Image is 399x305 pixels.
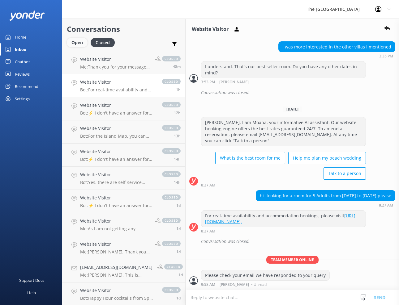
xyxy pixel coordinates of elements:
[162,194,181,200] span: closed
[162,241,181,246] span: closed
[266,256,319,264] span: Team member online
[201,117,366,146] div: [PERSON_NAME], I am Moana, your informative AI assistant. Our website booking engine offers the b...
[80,180,156,185] p: Bot: Yes, there are self-service laundry facilities available with token-operated washing, drying...
[174,133,181,139] span: Sep 21 2025 10:29pm (UTC -10:00) Pacific/Honolulu
[80,272,152,278] p: Me: [PERSON_NAME]. This is [PERSON_NAME] form the reservation. I will send you an email in a few....
[324,167,366,180] button: Talk to a person
[80,194,156,201] h4: Website Visitor
[278,54,395,58] div: Sep 13 2025 05:35pm (UTC -10:00) Pacific/Honolulu
[67,38,88,47] div: Open
[189,236,395,247] div: 2025-09-22T21:16:21.391
[192,25,229,33] h3: Website Visitor
[15,80,38,93] div: Recommend
[176,249,181,254] span: Sep 21 2025 12:50am (UTC -10:00) Pacific/Honolulu
[62,144,185,167] a: Website VisitorBot:⚡ I don't have an answer for that in my knowledge base. Please try and rephras...
[176,226,181,231] span: Sep 21 2025 08:49am (UTC -10:00) Pacific/Honolulu
[178,272,183,278] span: Sep 20 2025 09:23pm (UTC -10:00) Pacific/Honolulu
[62,74,185,97] a: Website VisitorBot:For real-time availability and accommodation bookings, please visit [URL][DOMA...
[15,68,30,80] div: Reviews
[283,107,302,112] span: [DATE]
[162,287,181,293] span: closed
[201,236,395,247] div: Conversation was closed.
[15,56,30,68] div: Chatbot
[80,64,150,70] p: Me: Thank you for your message after checking our booking engine via our website the only room ty...
[174,157,181,162] span: Sep 21 2025 09:56pm (UTC -10:00) Pacific/Honolulu
[62,190,185,213] a: Website VisitorBot:⚡ I don't have an answer for that in my knowledge base. Please try and rephras...
[173,64,181,69] span: Sep 22 2025 11:10am (UTC -10:00) Pacific/Honolulu
[201,283,215,286] strong: 9:58 AM
[256,203,395,207] div: Sep 22 2025 10:27am (UTC -10:00) Pacific/Honolulu
[162,102,181,107] span: closed
[80,79,156,86] h4: Website Visitor
[80,56,150,63] h4: Website Visitor
[201,229,215,233] strong: 8:27 AM
[80,218,150,224] h4: Website Visitor
[201,61,366,78] div: I understand. That's our best seller room. Do you have any other dates in mind?
[15,43,26,56] div: Inbox
[379,203,393,207] strong: 8:27 AM
[164,264,183,269] span: closed
[80,241,150,248] h4: Website Visitor
[80,157,156,162] p: Bot: ⚡ I don't have an answer for that in my knowledge base. Please try and rephrase your questio...
[379,54,393,58] strong: 3:35 PM
[9,10,45,21] img: yonder-white-logo.png
[174,180,181,185] span: Sep 21 2025 09:47pm (UTC -10:00) Pacific/Honolulu
[67,23,181,35] h2: Conversations
[201,80,366,84] div: Sep 13 2025 05:53pm (UTC -10:00) Pacific/Honolulu
[80,148,156,155] h4: Website Visitor
[220,283,249,286] span: [PERSON_NAME]
[162,218,181,223] span: closed
[162,148,181,154] span: closed
[201,229,366,233] div: Sep 22 2025 10:27am (UTC -10:00) Pacific/Honolulu
[80,125,156,132] h4: Website Visitor
[201,87,395,98] div: Conversation was closed.
[215,152,285,164] button: What is the best room for me
[80,171,156,178] h4: Website Visitor
[80,102,156,109] h4: Website Visitor
[201,270,329,281] div: Please check your email we have responded to your query
[279,42,395,52] div: I was more interested in the other villas I mentioned
[27,286,36,299] div: Help
[80,110,156,116] p: Bot: ⚡ I don't have an answer for that in my knowledge base. Please try and rephrase your questio...
[162,79,181,84] span: closed
[189,87,395,98] div: 2025-09-14T06:18:26.446
[62,213,185,236] a: Website VisitorMe:As I am not getting any response, I will now close this chat box. Please feel f...
[80,87,156,93] p: Bot: For real-time availability and accommodation bookings, please visit [URL][DOMAIN_NAME].
[219,80,249,84] span: [PERSON_NAME]
[62,97,185,120] a: Website VisitorBot:⚡ I don't have an answer for that in my knowledge base. Please try and rephras...
[256,190,395,201] div: hi- looking for a room for 5 Adults from [DATE] to [DATE] please
[162,171,181,177] span: closed
[80,203,156,208] p: Bot: ⚡ I don't have an answer for that in my knowledge base. Please try and rephrase your questio...
[67,39,91,46] a: Open
[201,183,215,187] strong: 8:27 AM
[91,39,118,46] a: Closed
[201,211,366,227] div: For real-time availability and accommodation bookings, please visit
[15,31,26,43] div: Home
[80,226,150,232] p: Me: As I am not getting any response, I will now close this chat box. Please feel free to reach o...
[288,152,366,164] button: Help me plan my beach wedding
[162,56,181,61] span: closed
[62,259,185,282] a: [EMAIL_ADDRESS][DOMAIN_NAME]Me:[PERSON_NAME]. This is [PERSON_NAME] form the reservation. I will ...
[80,295,156,301] p: Bot: Happy Hour cocktails from 5pm to 6pm are available at [GEOGRAPHIC_DATA][PERSON_NAME].
[176,203,181,208] span: Sep 21 2025 11:16am (UTC -10:00) Pacific/Honolulu
[15,93,30,105] div: Settings
[62,120,185,144] a: Website VisitorBot:For the Island Map, you can visit: [URL][DOMAIN_NAME]. For the resort map, go ...
[80,133,156,139] p: Bot: For the Island Map, you can visit: [URL][DOMAIN_NAME]. For the resort map, go to [URL][DOMAI...
[176,295,181,301] span: Sep 20 2025 08:16pm (UTC -10:00) Pacific/Honolulu
[80,287,156,294] h4: Website Visitor
[174,110,181,115] span: Sep 21 2025 11:45pm (UTC -10:00) Pacific/Honolulu
[80,249,150,255] p: Me: [PERSON_NAME], Thank you for your inquiry about Moko Kids Club. Our Moko Kids Club (ages [DEM...
[176,87,181,92] span: Sep 22 2025 10:27am (UTC -10:00) Pacific/Honolulu
[201,282,330,286] div: Sep 22 2025 11:58am (UTC -10:00) Pacific/Honolulu
[201,183,366,187] div: Sep 22 2025 10:27am (UTC -10:00) Pacific/Honolulu
[62,167,185,190] a: Website VisitorBot:Yes, there are self-service laundry facilities available with token-operated w...
[80,264,152,271] h4: [EMAIL_ADDRESS][DOMAIN_NAME]
[62,236,185,259] a: Website VisitorMe:[PERSON_NAME], Thank you for your inquiry about Moko Kids Club. Our Moko Kids C...
[62,51,185,74] a: Website VisitorMe:Thank you for your message after checking our booking engine via our website th...
[251,283,267,286] span: • Unread
[205,213,355,225] a: [URL][DOMAIN_NAME].
[162,125,181,131] span: closed
[201,80,215,84] strong: 3:53 PM
[91,38,115,47] div: Closed
[19,274,44,286] div: Support Docs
